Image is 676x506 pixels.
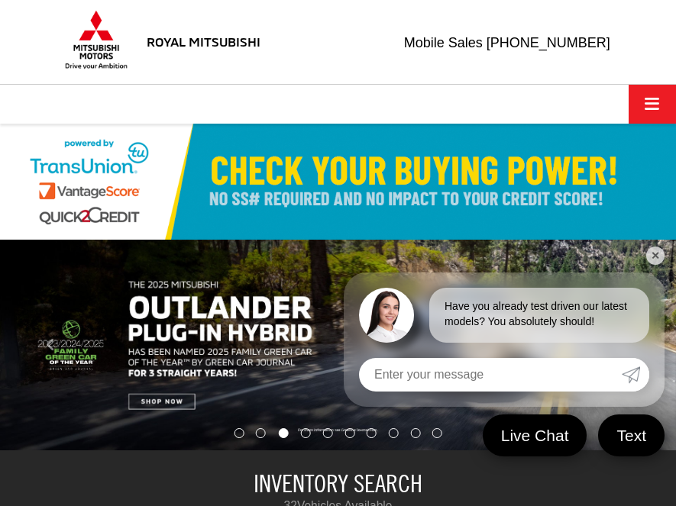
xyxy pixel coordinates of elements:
[323,428,333,438] li: Go to slide number 5.
[404,35,483,50] span: Mobile Sales
[62,10,131,69] img: Mitsubishi
[598,414,665,456] a: Text
[301,428,311,438] li: Go to slide number 4.
[359,358,622,392] input: Enter your message
[483,414,587,456] a: Live Chat
[234,428,244,438] li: Go to slide number 1.
[493,425,577,446] span: Live Chat
[410,428,420,438] li: Go to slide number 9.
[256,428,266,438] li: Go to slide number 2.
[629,85,676,124] button: Click to show site navigation
[609,425,654,446] span: Text
[574,270,676,421] button: Click to view next picture.
[432,428,442,438] li: Go to slide number 10.
[63,470,613,497] h3: Inventory Search
[389,428,399,438] li: Go to slide number 8.
[147,34,260,49] h3: Royal Mitsubishi
[359,288,414,343] img: Agent profile photo
[429,288,649,343] div: Have you already test driven our latest models? You absolutely should!
[344,428,354,438] li: Go to slide number 6.
[367,428,377,438] li: Go to slide number 7.
[278,428,288,438] li: Go to slide number 3.
[622,358,649,392] a: Submit
[487,35,610,50] span: [PHONE_NUMBER]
